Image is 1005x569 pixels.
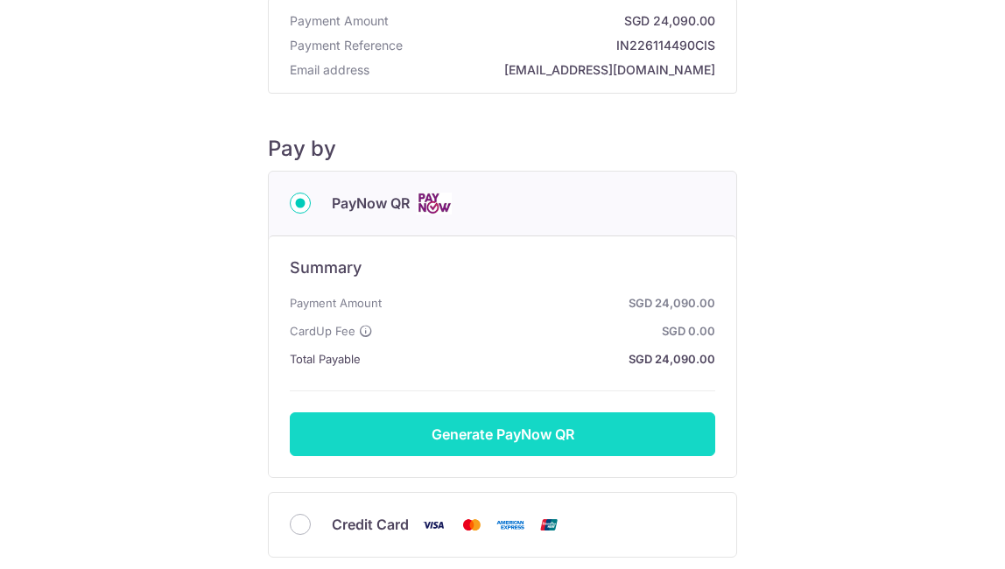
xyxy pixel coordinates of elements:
[290,257,715,278] h6: Summary
[290,61,369,79] span: Email address
[290,193,715,214] div: PayNow QR Cards logo
[332,193,410,214] span: PayNow QR
[290,412,715,456] button: Generate PayNow QR
[396,12,715,30] strong: SGD 24,090.00
[290,292,382,313] span: Payment Amount
[389,292,715,313] strong: SGD 24,090.00
[332,514,409,535] span: Credit Card
[268,136,737,162] h5: Pay by
[290,348,361,369] span: Total Payable
[290,37,403,54] span: Payment Reference
[290,320,355,341] span: CardUp Fee
[416,514,451,536] img: Visa
[290,12,389,30] span: Payment Amount
[493,514,528,536] img: American Express
[454,514,489,536] img: Mastercard
[290,514,715,536] div: Credit Card Visa Mastercard American Express Union Pay
[368,348,715,369] strong: SGD 24,090.00
[376,61,715,79] strong: [EMAIL_ADDRESS][DOMAIN_NAME]
[417,193,452,214] img: Cards logo
[380,320,715,341] strong: SGD 0.00
[531,514,566,536] img: Union Pay
[410,37,715,54] strong: IN226114490CIS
